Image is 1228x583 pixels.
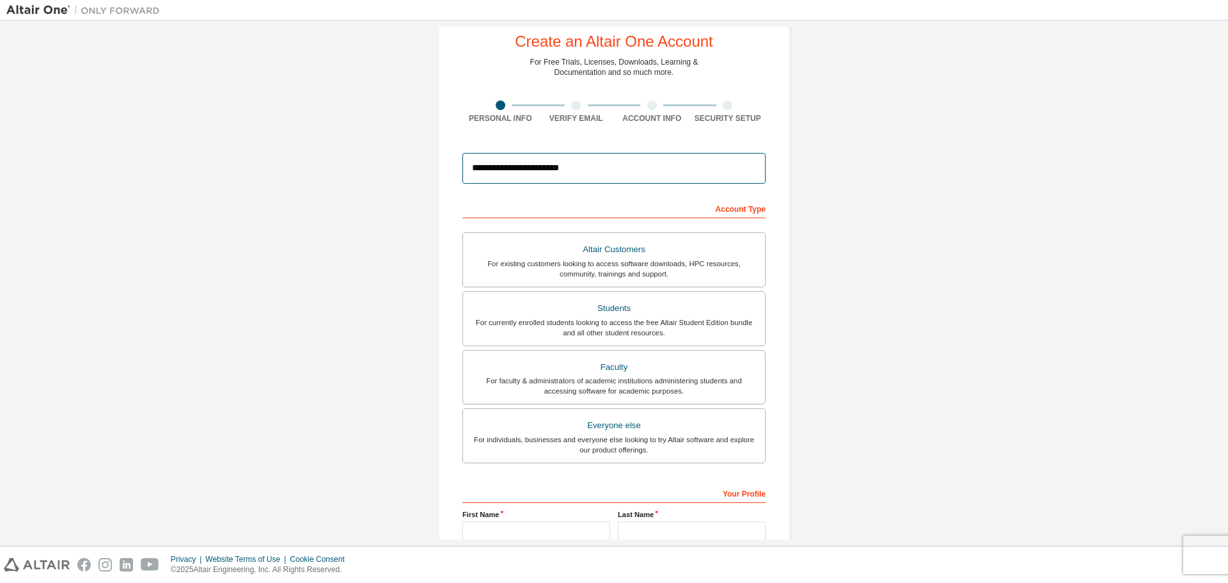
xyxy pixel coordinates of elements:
p: © 2025 Altair Engineering, Inc. All Rights Reserved. [171,564,352,575]
div: Everyone else [471,417,757,435]
div: For faculty & administrators of academic institutions administering students and accessing softwa... [471,376,757,396]
div: Privacy [171,554,205,564]
div: For existing customers looking to access software downloads, HPC resources, community, trainings ... [471,259,757,279]
img: linkedin.svg [120,558,133,571]
div: Your Profile [462,483,766,503]
img: Altair One [6,4,166,17]
div: Altair Customers [471,241,757,259]
div: Website Terms of Use [205,554,290,564]
div: Verify Email [539,113,615,124]
label: First Name [462,509,610,520]
img: youtube.svg [141,558,159,571]
img: altair_logo.svg [4,558,70,571]
div: For Free Trials, Licenses, Downloads, Learning & Documentation and so much more. [530,57,698,77]
div: Students [471,299,757,317]
div: Cookie Consent [290,554,352,564]
img: instagram.svg [98,558,112,571]
div: Account Info [614,113,690,124]
label: Last Name [618,509,766,520]
div: Account Type [462,198,766,218]
div: Faculty [471,358,757,376]
div: Personal Info [462,113,539,124]
div: For currently enrolled students looking to access the free Altair Student Edition bundle and all ... [471,317,757,338]
div: Create an Altair One Account [515,34,713,49]
div: For individuals, businesses and everyone else looking to try Altair software and explore our prod... [471,435,757,455]
div: Security Setup [690,113,766,124]
img: facebook.svg [77,558,91,571]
